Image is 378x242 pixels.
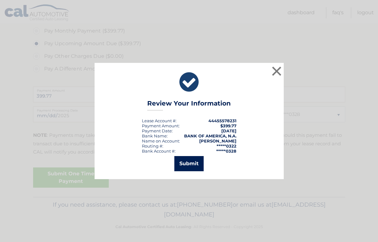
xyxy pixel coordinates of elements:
[199,138,236,143] strong: [PERSON_NAME]
[270,65,283,77] button: ×
[147,100,231,111] h3: Review Your Information
[142,128,172,133] span: Payment Date
[142,133,168,138] div: Bank Name:
[142,148,176,154] div: Bank Account #:
[184,133,236,138] strong: BANK OF AMERICA, N.A.
[220,123,236,128] span: $399.77
[174,156,204,171] button: Submit
[142,123,180,128] div: Payment Amount:
[142,118,177,123] div: Lease Account #:
[142,138,180,143] div: Name on Account:
[142,143,163,148] div: Routing #:
[208,118,236,123] strong: 44455578231
[221,128,236,133] span: [DATE]
[142,128,173,133] div: :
